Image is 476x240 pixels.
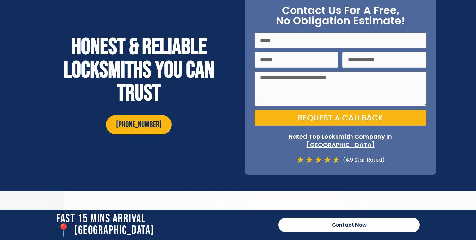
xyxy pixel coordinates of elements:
[56,213,272,237] h2: Fast 15 Mins Arrival 📍 [GEOGRAPHIC_DATA]
[116,120,162,130] span: [PHONE_NUMBER]
[255,110,426,126] button: Request a Callback
[255,33,426,130] form: On Point Locksmith
[278,218,420,232] a: Contact Now
[323,155,331,164] i: ★
[340,155,385,164] div: (4.9 Star Rated)
[255,132,426,149] p: Rated Top Locksmith Company In [GEOGRAPHIC_DATA]
[305,155,313,164] i: ★
[332,223,367,227] span: Contact Now
[43,36,235,105] h2: Honest & reliable locksmiths you can trust
[297,155,304,164] i: ★
[297,155,340,164] div: 4.7/5
[298,114,383,122] span: Request a Callback
[332,155,340,164] i: ★
[255,5,426,26] h2: Contact Us For A Free, No Obligation Estimate!
[106,115,172,134] a: [PHONE_NUMBER]
[314,155,322,164] i: ★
